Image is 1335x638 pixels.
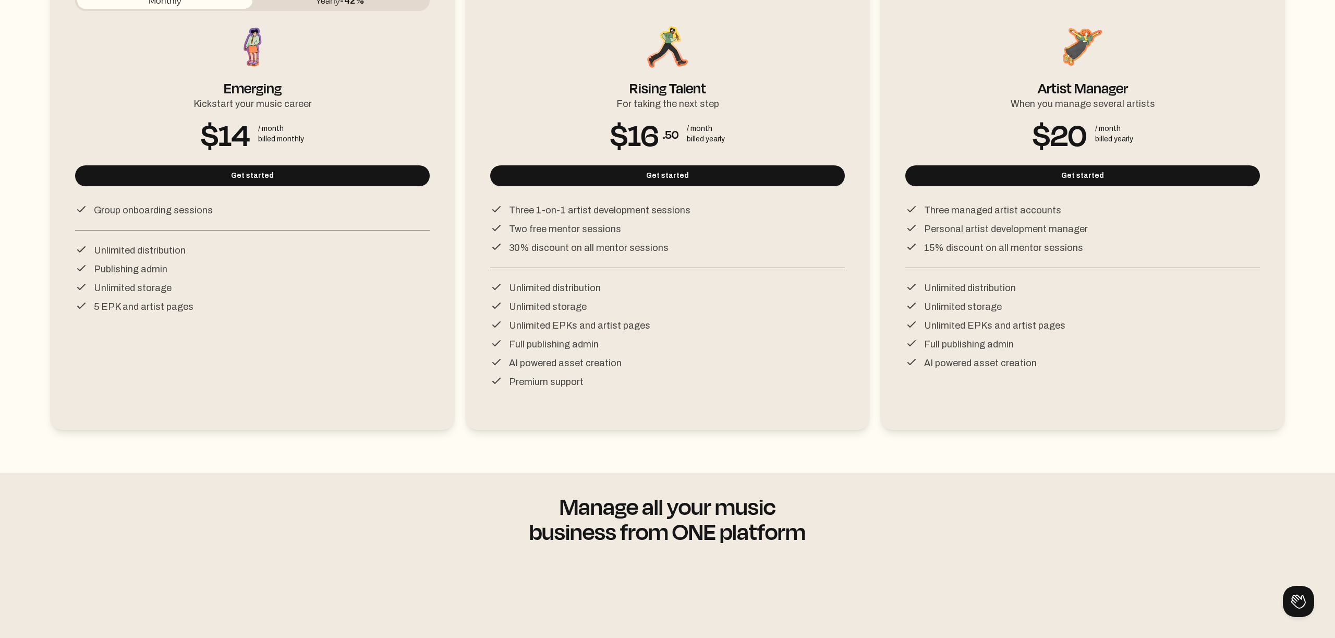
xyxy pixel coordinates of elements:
div: Emerging [224,70,282,92]
span: .50 [663,126,678,142]
p: Group onboarding sessions [94,203,213,218]
p: Two free mentor sessions [509,222,621,236]
p: AI powered asset creation [924,356,1037,370]
div: billed monthly [258,134,304,145]
p: Three managed artist accounts [924,203,1061,218]
p: 15% discount on all mentor sessions [924,240,1083,255]
div: / month [1095,124,1133,134]
p: Unlimited distribution [509,281,601,295]
div: billed yearly [687,134,725,145]
p: Unlimited storage [924,299,1002,314]
div: Rising Talent [629,70,706,92]
p: Publishing admin [94,262,167,276]
p: Unlimited EPKs and artist pages [509,318,650,333]
div: / month [687,124,725,134]
div: When you manage several artists [1011,92,1155,111]
img: Artist Manager [1059,23,1106,70]
p: Unlimited EPKs and artist pages [924,318,1065,333]
img: Emerging [229,23,276,70]
div: Kickstart your music career [193,92,312,111]
div: / month [258,124,304,134]
span: $14 [201,126,250,142]
span: $16 [610,126,659,142]
div: For taking the next step [616,92,719,111]
iframe: Toggle Customer Support [1283,586,1314,617]
div: Manage all your music business from ONE platform [515,493,820,544]
p: Personal artist development manager [924,222,1088,236]
img: Rising Talent [644,23,691,70]
p: Premium support [509,375,584,389]
p: Unlimited storage [94,281,172,295]
p: 5 EPK and artist pages [94,299,193,314]
p: Three 1-on-1 artist development sessions [509,203,690,218]
p: Unlimited storage [509,299,587,314]
p: AI powered asset creation [509,356,622,370]
p: Unlimited distribution [94,243,186,258]
p: Full publishing admin [509,337,599,352]
p: 30% discount on all mentor sessions [509,240,669,255]
div: billed yearly [1095,134,1133,145]
p: Unlimited distribution [924,281,1016,295]
div: Artist Manager [1038,70,1128,92]
span: $20 [1033,126,1087,142]
button: Get started [905,165,1260,186]
p: Full publishing admin [924,337,1014,352]
button: Get started [490,165,845,186]
button: Get started [75,165,430,186]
